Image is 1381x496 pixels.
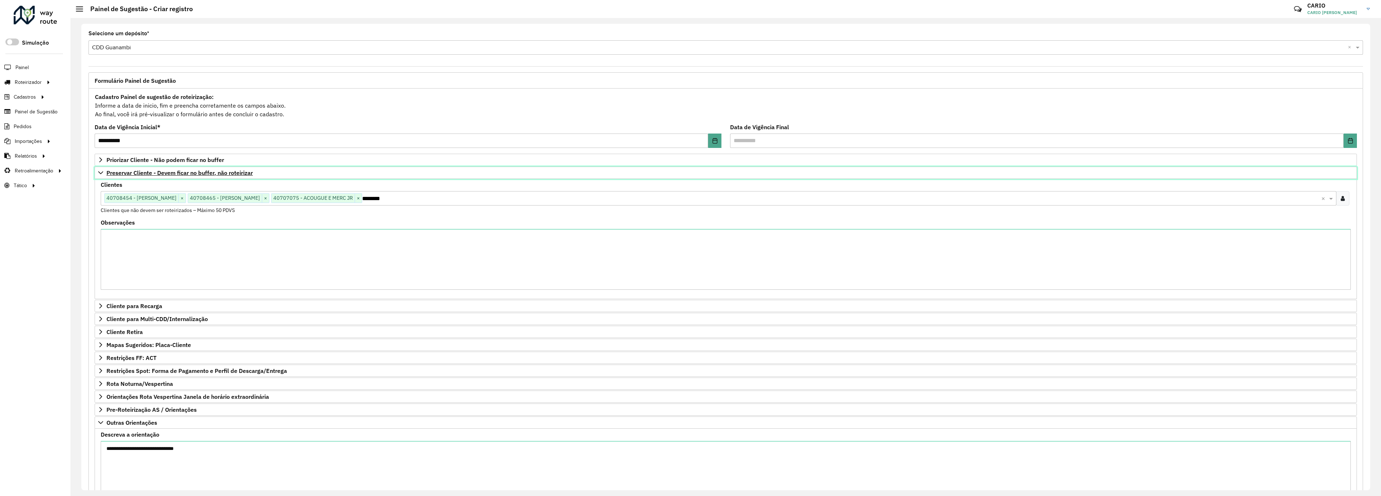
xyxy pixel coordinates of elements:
[178,194,186,203] span: ×
[88,29,149,38] label: Selecione um depósito
[106,303,162,309] span: Cliente para Recarga
[272,194,355,202] span: 40707075 - ACOUGUE E MERC JR
[14,123,32,130] span: Pedidos
[1344,134,1357,148] button: Choose Date
[105,194,178,202] span: 40708454 - [PERSON_NAME]
[262,194,269,203] span: ×
[106,381,173,387] span: Rota Noturna/Vespertina
[106,394,269,400] span: Orientações Rota Vespertina Janela de horário extraordinária
[1348,43,1354,52] span: Clear all
[22,39,49,47] label: Simulação
[95,93,214,100] strong: Cadastro Painel de sugestão de roteirização:
[95,123,160,131] label: Data de Vigência Inicial
[15,108,58,116] span: Painel de Sugestão
[106,157,224,163] span: Priorizar Cliente - Não podem ficar no buffer
[188,194,262,202] span: 40708465 - [PERSON_NAME]
[1307,2,1361,9] h3: CARIO
[15,137,42,145] span: Importações
[106,316,208,322] span: Cliente para Multi-CDD/Internalização
[15,64,29,71] span: Painel
[95,92,1357,119] div: Informe a data de inicio, fim e preencha corretamente os campos abaixo. Ao final, você irá pré-vi...
[95,300,1357,312] a: Cliente para Recarga
[1290,1,1305,17] a: Contato Rápido
[95,378,1357,390] a: Rota Noturna/Vespertina
[14,182,27,189] span: Tático
[14,93,36,101] span: Cadastros
[15,152,37,160] span: Relatórios
[95,78,176,84] span: Formulário Painel de Sugestão
[708,134,721,148] button: Choose Date
[95,403,1357,416] a: Pre-Roteirização AS / Orientações
[95,326,1357,338] a: Cliente Retira
[101,430,159,439] label: Descreva a orientação
[95,391,1357,403] a: Orientações Rota Vespertina Janela de horário extraordinária
[106,342,191,348] span: Mapas Sugeridos: Placa-Cliente
[101,180,122,189] label: Clientes
[1321,194,1327,203] span: Clear all
[95,416,1357,429] a: Outras Orientações
[106,170,253,176] span: Preservar Cliente - Devem ficar no buffer, não roteirizar
[15,167,53,175] span: Retroalimentação
[106,329,143,335] span: Cliente Retira
[106,420,157,425] span: Outras Orientações
[106,355,156,361] span: Restrições FF: ACT
[730,123,789,131] label: Data de Vigência Final
[95,339,1357,351] a: Mapas Sugeridos: Placa-Cliente
[101,218,135,227] label: Observações
[83,5,193,13] h2: Painel de Sugestão - Criar registro
[106,407,197,412] span: Pre-Roteirização AS / Orientações
[95,352,1357,364] a: Restrições FF: ACT
[101,207,235,213] small: Clientes que não devem ser roteirizados – Máximo 50 PDVS
[95,313,1357,325] a: Cliente para Multi-CDD/Internalização
[95,365,1357,377] a: Restrições Spot: Forma de Pagamento e Perfil de Descarga/Entrega
[15,78,42,86] span: Roteirizador
[355,194,362,203] span: ×
[1307,9,1361,16] span: CARIO [PERSON_NAME]
[95,179,1357,299] div: Preservar Cliente - Devem ficar no buffer, não roteirizar
[106,368,287,374] span: Restrições Spot: Forma de Pagamento e Perfil de Descarga/Entrega
[95,167,1357,179] a: Preservar Cliente - Devem ficar no buffer, não roteirizar
[95,154,1357,166] a: Priorizar Cliente - Não podem ficar no buffer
